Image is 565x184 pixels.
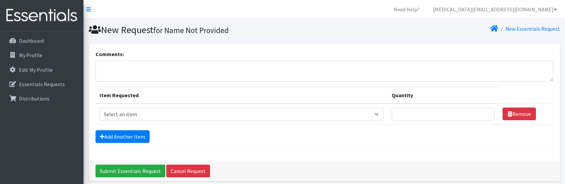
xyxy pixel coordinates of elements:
p: My Profile [19,52,42,58]
a: [MEDICAL_DATA][EMAIL_ADDRESS][DOMAIN_NAME] [428,3,562,16]
a: Add Another Item [96,130,150,143]
p: Distributions [19,95,49,102]
input: Submit Essentials Request [96,165,165,177]
th: Quantity [388,87,499,104]
a: New Essentials Request [506,25,560,32]
label: Comments: [96,50,124,58]
a: Remove [503,108,536,120]
h1: New Request [89,24,322,36]
a: Need Help? [388,3,425,16]
p: Essentials Requests [19,81,65,87]
small: for Name Not Provided [153,25,229,35]
a: Cancel Request [166,165,210,177]
a: My Profile [3,48,81,62]
th: Item Requested [96,87,388,104]
a: Dashboard [3,34,81,47]
a: Edit My Profile [3,63,81,76]
p: Edit My Profile [19,66,53,73]
img: HumanEssentials [3,4,81,27]
p: Dashboard [19,37,44,44]
a: Essentials Requests [3,77,81,91]
a: Distributions [3,92,81,105]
